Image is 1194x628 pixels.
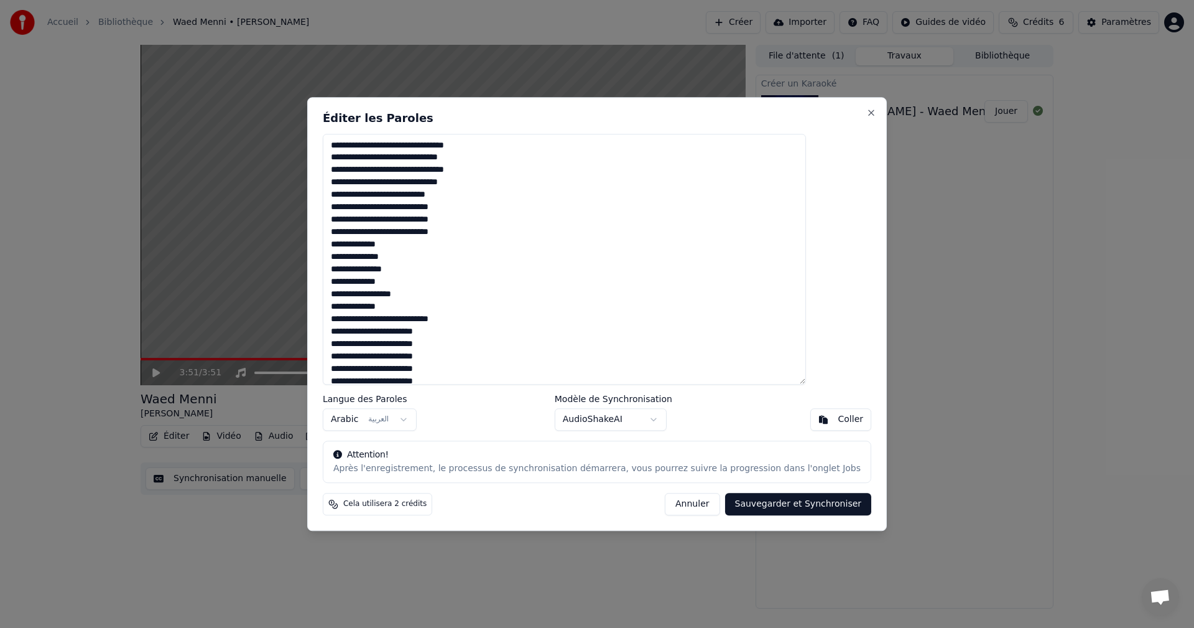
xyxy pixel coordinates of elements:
[555,395,672,403] label: Modèle de Synchronisation
[323,395,417,403] label: Langue des Paroles
[323,113,871,124] h2: Éditer les Paroles
[665,493,720,515] button: Annuler
[838,413,864,426] div: Coller
[725,493,872,515] button: Sauvegarder et Synchroniser
[333,462,861,475] div: Après l'enregistrement, le processus de synchronisation démarrera, vous pourrez suivre la progres...
[810,408,872,431] button: Coller
[343,499,427,509] span: Cela utilisera 2 crédits
[333,449,861,461] div: Attention!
